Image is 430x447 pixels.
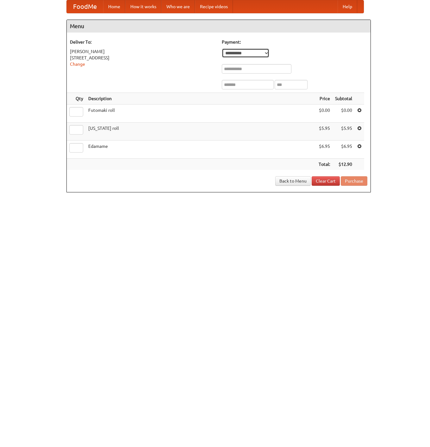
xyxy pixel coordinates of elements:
a: Change [70,62,85,67]
td: $0.00 [316,105,333,123]
a: Home [103,0,125,13]
th: Subtotal [333,93,355,105]
td: $0.00 [333,105,355,123]
div: [STREET_ADDRESS] [70,55,215,61]
td: $6.95 [316,141,333,159]
a: Clear Cart [312,176,340,186]
td: [US_STATE] roll [86,123,316,141]
td: Futomaki roll [86,105,316,123]
th: Qty [67,93,86,105]
th: $12.90 [333,159,355,170]
a: Who we are [161,0,195,13]
th: Total: [316,159,333,170]
a: Recipe videos [195,0,233,13]
td: $5.95 [316,123,333,141]
h5: Deliver To: [70,39,215,45]
a: Back to Menu [275,176,311,186]
th: Description [86,93,316,105]
td: $6.95 [333,141,355,159]
td: Edamame [86,141,316,159]
th: Price [316,93,333,105]
h4: Menu [67,20,371,33]
div: [PERSON_NAME] [70,48,215,55]
button: Purchase [341,176,367,186]
a: FoodMe [67,0,103,13]
td: $5.95 [333,123,355,141]
h5: Payment: [222,39,367,45]
a: Help [338,0,357,13]
a: How it works [125,0,161,13]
